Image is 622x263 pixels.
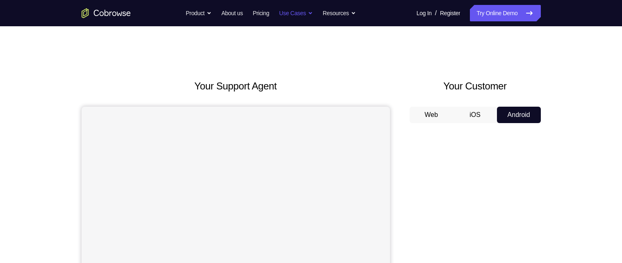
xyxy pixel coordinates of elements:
h2: Your Customer [410,79,541,94]
a: Try Online Demo [470,5,540,21]
button: Product [186,5,212,21]
a: Go to the home page [82,8,131,18]
button: Android [497,107,541,123]
span: / [435,8,437,18]
h2: Your Support Agent [82,79,390,94]
a: Register [440,5,460,21]
a: Pricing [253,5,269,21]
button: iOS [453,107,497,123]
button: Web [410,107,453,123]
a: About us [221,5,243,21]
button: Use Cases [279,5,313,21]
a: Log In [417,5,432,21]
button: Resources [323,5,356,21]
